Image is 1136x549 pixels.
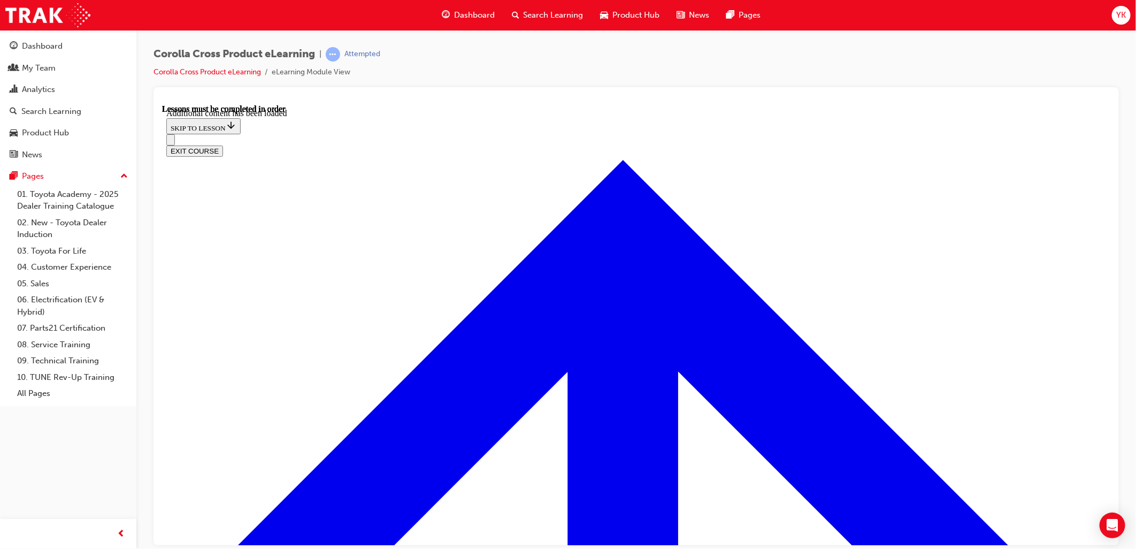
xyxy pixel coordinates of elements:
a: 06. Electrification (EV & Hybrid) [13,292,132,320]
span: Pages [739,9,761,21]
span: prev-icon [118,528,126,541]
span: guage-icon [10,42,18,51]
button: Pages [4,166,132,186]
a: 01. Toyota Academy - 2025 Dealer Training Catalogue [13,186,132,215]
a: 09. Technical Training [13,353,132,369]
span: people-icon [10,64,18,73]
img: Trak [5,3,90,27]
a: 02. New - Toyota Dealer Induction [13,215,132,243]
button: Open navigation menu [4,30,13,41]
div: My Team [22,62,56,74]
span: Dashboard [454,9,495,21]
div: Search Learning [21,105,81,118]
div: Analytics [22,83,55,96]
div: Pages [22,170,44,182]
a: Analytics [4,80,132,100]
span: guage-icon [442,9,450,22]
div: Attempted [344,49,380,59]
span: Corolla Cross Product eLearning [153,48,315,60]
nav: Navigation menu [4,30,944,52]
span: news-icon [677,9,685,22]
span: pages-icon [10,172,18,181]
div: News [22,149,42,161]
span: News [689,9,710,21]
div: Product Hub [22,127,69,139]
span: news-icon [10,150,18,160]
a: Product Hub [4,123,132,143]
button: EXIT COURSE [4,41,61,52]
span: SKIP TO LESSON [9,20,74,28]
a: guage-iconDashboard [433,4,503,26]
a: Search Learning [4,102,132,121]
a: car-iconProduct Hub [592,4,669,26]
button: YK [1112,6,1131,25]
span: search-icon [512,9,519,22]
a: 10. TUNE Rev-Up Training [13,369,132,386]
span: pages-icon [727,9,735,22]
a: news-iconNews [669,4,718,26]
a: pages-iconPages [718,4,770,26]
span: Product Hub [613,9,660,21]
span: learningRecordVerb_ATTEMPT-icon [326,47,340,62]
div: Additional content has been loaded [4,4,944,14]
a: 08. Service Training [13,337,132,353]
a: 04. Customer Experience [13,259,132,276]
span: | [319,48,321,60]
a: All Pages [13,385,132,402]
span: YK [1116,9,1126,21]
li: eLearning Module View [272,66,350,79]
a: 05. Sales [13,276,132,292]
a: 03. Toyota For Life [13,243,132,260]
span: Search Learning [524,9,584,21]
span: chart-icon [10,85,18,95]
span: search-icon [10,107,17,117]
a: News [4,145,132,165]
a: search-iconSearch Learning [503,4,592,26]
div: Dashboard [22,40,63,52]
a: Dashboard [4,36,132,56]
a: Corolla Cross Product eLearning [153,67,261,77]
button: SKIP TO LESSON [4,14,79,30]
button: DashboardMy TeamAnalyticsSearch LearningProduct HubNews [4,34,132,166]
a: My Team [4,58,132,78]
span: up-icon [120,170,128,184]
a: 07. Parts21 Certification [13,320,132,337]
span: car-icon [601,9,609,22]
span: car-icon [10,128,18,138]
div: Open Intercom Messenger [1100,513,1125,538]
